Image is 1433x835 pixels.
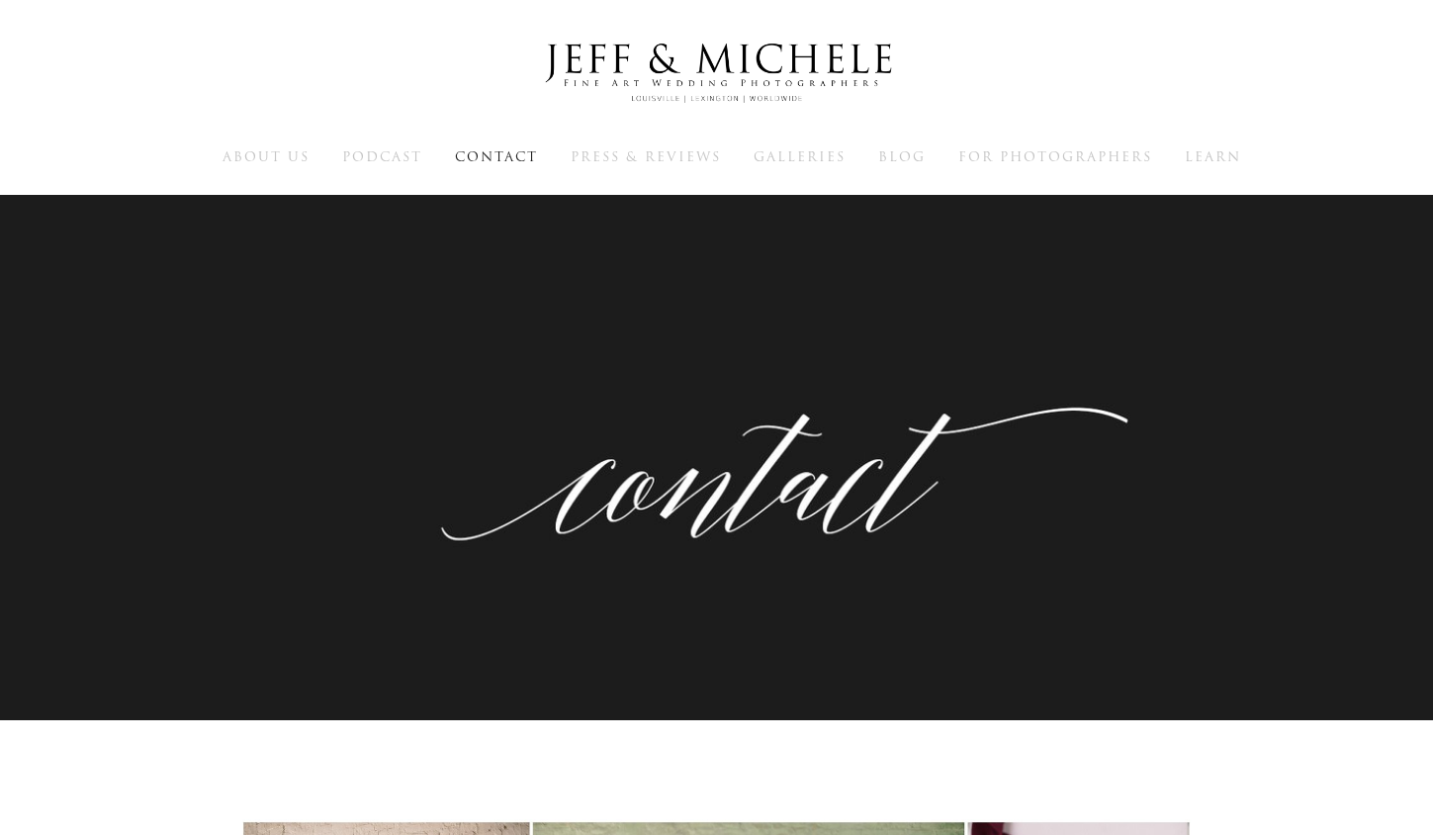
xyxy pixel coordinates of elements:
[754,147,846,165] a: Galleries
[342,147,422,165] a: Podcast
[223,147,310,166] span: About Us
[571,147,721,165] a: Press & Reviews
[958,147,1152,166] span: For Photographers
[519,25,915,122] img: Louisville Wedding Photographers - Jeff & Michele Wedding Photographers
[878,147,926,165] a: Blog
[878,147,926,166] span: Blog
[342,147,422,166] span: Podcast
[571,147,721,166] span: Press & Reviews
[958,147,1152,165] a: For Photographers
[1185,147,1241,166] span: Learn
[455,147,538,166] span: Contact
[754,147,846,166] span: Galleries
[223,147,310,165] a: About Us
[455,147,538,165] a: Contact
[1185,147,1241,165] a: Learn
[660,384,773,429] p: Contact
